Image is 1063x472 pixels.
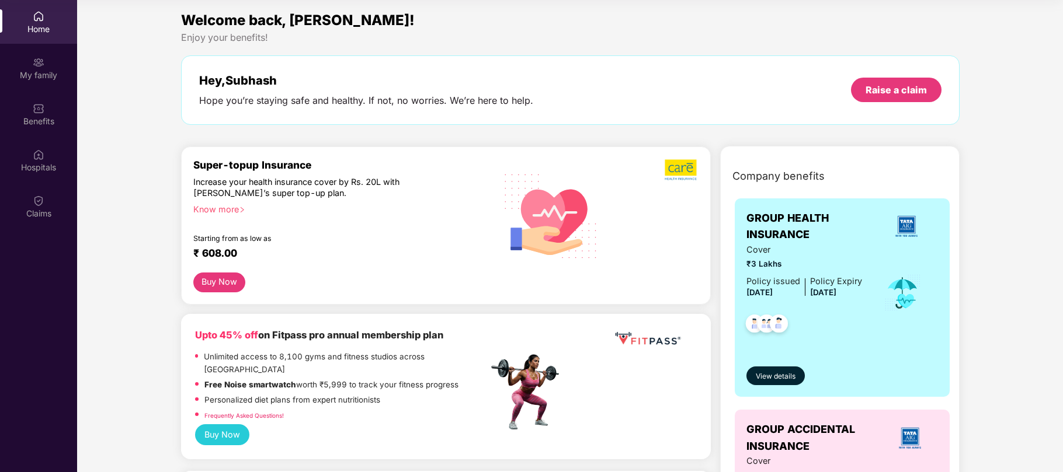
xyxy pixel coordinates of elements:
[33,11,44,22] img: svg+xml;base64,PHN2ZyBpZD0iSG9tZSIgeG1sbnM9Imh0dHA6Ly93d3cudzMub3JnLzIwMDAvc3ZnIiB3aWR0aD0iMjAiIG...
[204,379,458,391] p: worth ₹5,999 to track your fitness progress
[765,311,793,340] img: svg+xml;base64,PHN2ZyB4bWxucz0iaHR0cDovL3d3dy53My5vcmcvMjAwMC9zdmciIHdpZHRoPSI0OC45NDMiIGhlaWdodD...
[613,328,683,349] img: fppp.png
[741,311,769,340] img: svg+xml;base64,PHN2ZyB4bWxucz0iaHR0cDovL3d3dy53My5vcmcvMjAwMC9zdmciIHdpZHRoPSI0OC45NDMiIGhlaWdodD...
[810,275,862,288] div: Policy Expiry
[746,275,800,288] div: Policy issued
[891,211,922,242] img: insurerLogo
[199,95,533,107] div: Hope you’re staying safe and healthy. If not, no worries. We’re here to help.
[756,371,795,382] span: View details
[193,234,439,242] div: Starting from as low as
[752,311,781,340] img: svg+xml;base64,PHN2ZyB4bWxucz0iaHR0cDovL3d3dy53My5vcmcvMjAwMC9zdmciIHdpZHRoPSI0OC45MTUiIGhlaWdodD...
[746,258,862,270] span: ₹3 Lakhs
[894,422,926,454] img: insurerLogo
[665,159,698,181] img: b5dec4f62d2307b9de63beb79f102df3.png
[746,366,805,385] button: View details
[193,159,488,171] div: Super-topup Insurance
[746,243,862,257] span: Cover
[239,207,245,213] span: right
[746,210,876,243] span: GROUP HEALTH INSURANCE
[204,412,284,419] a: Frequently Asked Questions!
[810,288,836,297] span: [DATE]
[732,168,825,184] span: Company benefits
[204,394,380,406] p: Personalized diet plans from expert nutritionists
[193,247,477,261] div: ₹ 608.00
[193,204,481,212] div: Know more
[866,83,927,96] div: Raise a claim
[181,32,960,44] div: Enjoy your benefits!
[746,454,862,468] span: Cover
[195,329,443,341] b: on Fitpass pro annual membership plan
[204,380,296,389] strong: Free Noise smartwatch
[884,274,922,312] img: icon
[195,329,258,341] b: Upto 45% off
[181,12,415,29] span: Welcome back, [PERSON_NAME]!
[746,288,773,297] span: [DATE]
[33,57,44,68] img: svg+xml;base64,PHN2ZyB3aWR0aD0iMjAiIGhlaWdodD0iMjAiIHZpZXdCb3g9IjAgMCAyMCAyMCIgZmlsbD0ibm9uZSIgeG...
[33,149,44,160] img: svg+xml;base64,PHN2ZyBpZD0iSG9zcGl0YWxzIiB4bWxucz0iaHR0cDovL3d3dy53My5vcmcvMjAwMC9zdmciIHdpZHRoPS...
[195,424,250,445] button: Buy Now
[33,103,44,114] img: svg+xml;base64,PHN2ZyBpZD0iQmVuZWZpdHMiIHhtbG5zPSJodHRwOi8vd3d3LnczLm9yZy8yMDAwL3N2ZyIgd2lkdGg9Ij...
[193,272,246,292] button: Buy Now
[488,351,569,433] img: fpp.png
[746,421,882,454] span: GROUP ACCIDENTAL INSURANCE
[33,195,44,207] img: svg+xml;base64,PHN2ZyBpZD0iQ2xhaW0iIHhtbG5zPSJodHRwOi8vd3d3LnczLm9yZy8yMDAwL3N2ZyIgd2lkdGg9IjIwIi...
[199,74,533,88] div: Hey, Subhash
[193,176,437,198] div: Increase your health insurance cover by Rs. 20L with [PERSON_NAME]’s super top-up plan.
[495,159,607,272] img: svg+xml;base64,PHN2ZyB4bWxucz0iaHR0cDovL3d3dy53My5vcmcvMjAwMC9zdmciIHhtbG5zOnhsaW5rPSJodHRwOi8vd3...
[204,351,487,375] p: Unlimited access to 8,100 gyms and fitness studios across [GEOGRAPHIC_DATA]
